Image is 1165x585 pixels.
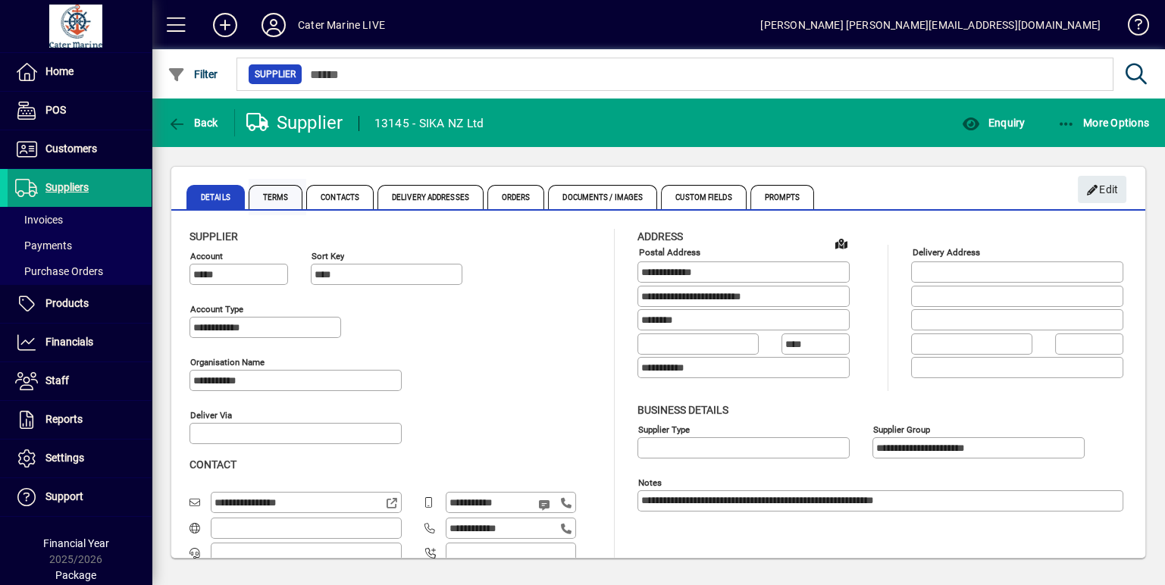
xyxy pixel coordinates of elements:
[45,413,83,425] span: Reports
[43,537,109,549] span: Financial Year
[152,109,235,136] app-page-header-button: Back
[8,362,152,400] a: Staff
[8,478,152,516] a: Support
[298,13,385,37] div: Cater Marine LIVE
[15,214,63,226] span: Invoices
[45,104,66,116] span: POS
[487,185,545,209] span: Orders
[8,92,152,130] a: POS
[548,185,657,209] span: Documents / Images
[45,181,89,193] span: Suppliers
[201,11,249,39] button: Add
[962,117,1025,129] span: Enquiry
[374,111,484,136] div: 13145 - SIKA NZ Ltd
[528,486,564,523] button: Send SMS
[164,61,222,88] button: Filter
[1116,3,1146,52] a: Knowledge Base
[190,304,243,314] mat-label: Account Type
[873,424,930,434] mat-label: Supplier group
[15,239,72,252] span: Payments
[168,68,218,80] span: Filter
[55,569,96,581] span: Package
[958,109,1029,136] button: Enquiry
[312,251,344,261] mat-label: Sort key
[1057,117,1150,129] span: More Options
[638,477,662,487] mat-label: Notes
[189,230,238,242] span: Supplier
[377,185,484,209] span: Delivery Addresses
[255,67,296,82] span: Supplier
[45,65,74,77] span: Home
[750,185,815,209] span: Prompts
[829,231,853,255] a: View on map
[189,458,236,471] span: Contact
[45,490,83,502] span: Support
[246,111,343,135] div: Supplier
[190,357,265,368] mat-label: Organisation name
[45,452,84,464] span: Settings
[8,285,152,323] a: Products
[190,251,223,261] mat-label: Account
[637,230,683,242] span: Address
[8,207,152,233] a: Invoices
[8,258,152,284] a: Purchase Orders
[8,401,152,439] a: Reports
[1086,177,1119,202] span: Edit
[306,185,374,209] span: Contacts
[8,53,152,91] a: Home
[638,424,690,434] mat-label: Supplier type
[45,336,93,348] span: Financials
[190,410,232,421] mat-label: Deliver via
[637,404,728,416] span: Business details
[45,374,69,386] span: Staff
[1078,176,1126,203] button: Edit
[168,117,218,129] span: Back
[15,265,103,277] span: Purchase Orders
[1054,109,1154,136] button: More Options
[45,297,89,309] span: Products
[186,185,245,209] span: Details
[45,142,97,155] span: Customers
[661,185,746,209] span: Custom Fields
[8,233,152,258] a: Payments
[8,440,152,477] a: Settings
[8,130,152,168] a: Customers
[249,11,298,39] button: Profile
[164,109,222,136] button: Back
[760,13,1101,37] div: [PERSON_NAME] [PERSON_NAME][EMAIL_ADDRESS][DOMAIN_NAME]
[249,185,303,209] span: Terms
[8,324,152,361] a: Financials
